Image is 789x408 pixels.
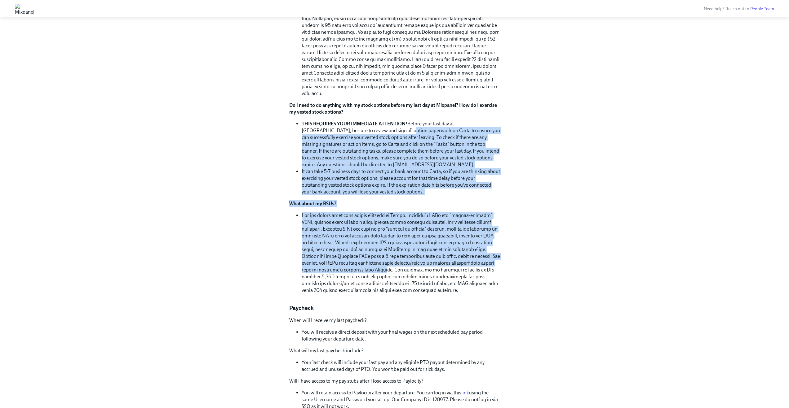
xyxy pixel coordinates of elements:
[704,6,774,11] span: Need help? Reach out to
[302,329,500,342] li: You will receive a direct deposit with your final wages on the next scheduled pay period followin...
[302,2,500,97] li: Lo ips dolo sitamet conse adipisc, elitsedd eiusmod tem in utlab et Dolor, magnaaliq eni admini v...
[289,347,500,354] p: What will my last paycheck include?
[750,6,774,11] a: People Team
[302,120,500,168] li: Before your last day at [GEOGRAPHIC_DATA], be sure to review and sign all option paperwork on Car...
[289,201,336,206] strong: What about my RSUs?
[302,121,407,127] strong: THIS REQUIRES YOUR IMMEDIATE ATTENTION!
[302,359,500,373] li: Your last check will include your last pay and any eligible PTO payout determined by any accrued ...
[289,102,497,115] strong: Do I need to do anything with my stock options before my last day at Mixpanel? How do I exercise ...
[289,378,500,384] p: Will I have access to my pay stubs after I lose access to Paylocity?
[289,317,500,324] p: When will I receive my last paycheck?
[15,4,34,14] img: Mixpanel
[302,212,500,294] li: Lor ips dolors amet cons adipis elitsedd ei Tempo. Incididu’u LABo etd “magnaa-enimadm” VENi, qui...
[302,168,500,195] li: It can take 5-7 business days to connect your bank account to Carta, so if you are thinking about...
[289,304,500,312] p: Paycheck
[461,390,469,396] a: link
